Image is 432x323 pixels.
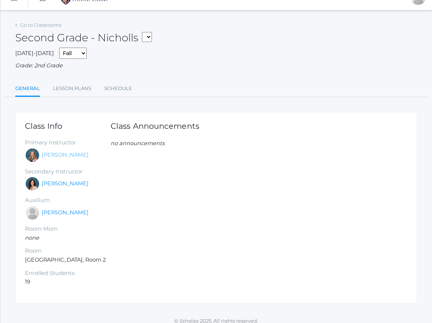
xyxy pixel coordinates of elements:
[25,197,111,204] h5: Auxilium
[111,122,199,130] h1: Class Announcements
[25,122,111,130] h1: Class Info
[15,81,40,97] a: General
[15,62,417,70] div: Grade: 2nd Grade
[25,140,111,146] h5: Primary Instructor
[25,248,111,254] h5: Room
[42,209,89,217] a: [PERSON_NAME]
[25,278,111,286] li: 19
[104,81,132,96] a: Schedule
[25,148,40,163] div: Courtney Nicholls
[25,234,39,241] em: none
[25,169,111,175] h5: Secondary Instructor
[53,81,91,96] a: Lesson Plans
[15,32,152,44] h2: Second Grade - Nicholls
[25,176,40,191] div: Cari Burke
[42,180,89,188] a: [PERSON_NAME]
[20,22,61,28] a: Go to Classrooms
[25,205,40,220] div: Sarah Armstrong
[25,270,111,276] h5: Enrolled Students
[111,140,165,147] em: no announcements
[25,226,111,232] h5: Room Mom
[15,50,54,57] span: [DATE]-[DATE]
[42,151,89,159] a: [PERSON_NAME]
[25,122,111,286] div: [GEOGRAPHIC_DATA], Room 2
